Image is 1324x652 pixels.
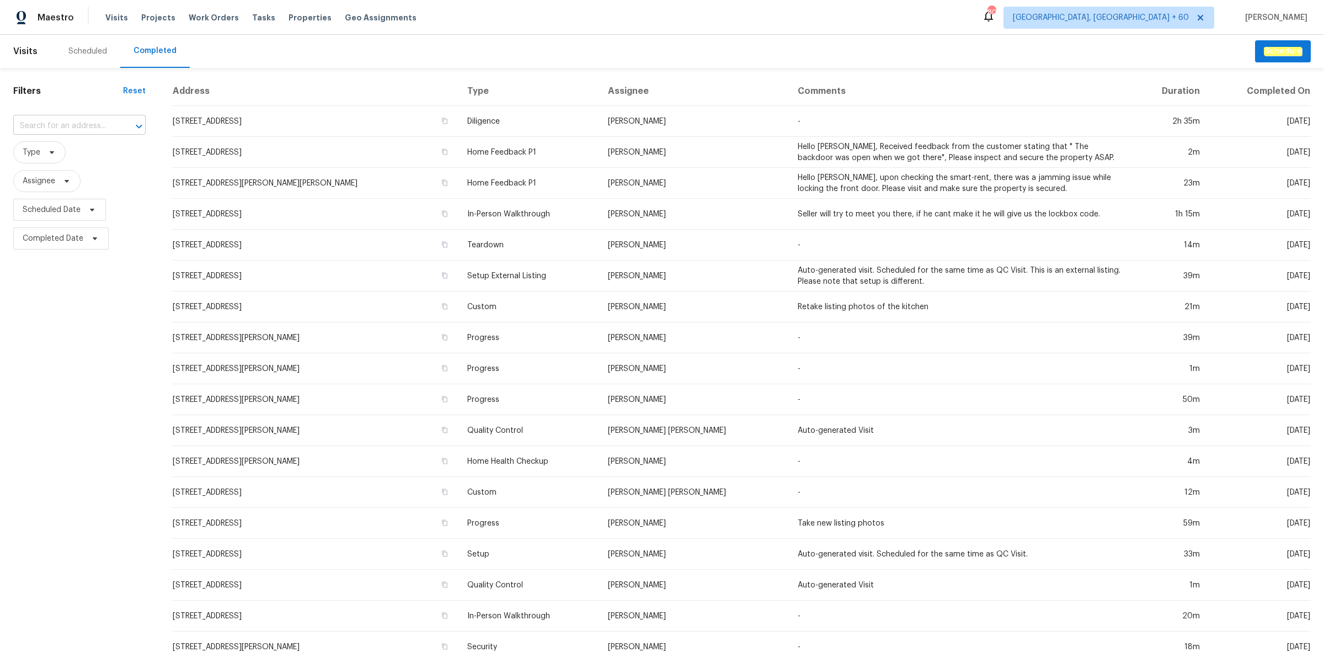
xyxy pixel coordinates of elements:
td: [PERSON_NAME] [PERSON_NAME] [599,415,789,446]
button: Copy Address [440,549,450,559]
td: - [789,106,1130,137]
td: [STREET_ADDRESS] [172,601,458,632]
th: Comments [789,77,1130,106]
td: [STREET_ADDRESS] [172,570,458,601]
button: Copy Address [440,363,450,373]
td: [PERSON_NAME] [599,353,789,384]
div: 801 [987,7,995,18]
td: Teardown [458,230,599,261]
td: [DATE] [1209,261,1311,291]
td: [PERSON_NAME] [599,261,789,291]
span: Geo Assignments [345,12,417,23]
input: Search for an address... [13,118,115,135]
td: [STREET_ADDRESS] [172,230,458,261]
span: Maestro [38,12,74,23]
td: - [789,446,1130,477]
td: [STREET_ADDRESS][PERSON_NAME] [172,322,458,353]
td: [STREET_ADDRESS] [172,291,458,322]
td: [STREET_ADDRESS][PERSON_NAME] [172,353,458,384]
td: - [789,477,1130,508]
td: [DATE] [1209,322,1311,353]
td: Auto-generated visit. Scheduled for the same time as QC Visit. This is an external listing. Pleas... [789,261,1130,291]
button: Copy Address [440,116,450,126]
td: Setup [458,539,599,570]
td: Progress [458,508,599,539]
td: [STREET_ADDRESS][PERSON_NAME] [172,384,458,415]
div: Completed [134,45,177,56]
td: In-Person Walkthrough [458,199,599,230]
td: Home Feedback P1 [458,137,599,168]
td: 59m [1130,508,1209,539]
td: 2m [1130,137,1209,168]
button: Copy Address [440,147,450,157]
td: 1h 15m [1130,199,1209,230]
td: [STREET_ADDRESS] [172,199,458,230]
button: Open [131,119,147,134]
td: [DATE] [1209,415,1311,446]
td: [PERSON_NAME] [599,384,789,415]
button: Copy Address [440,425,450,435]
td: Setup External Listing [458,261,599,291]
td: [DATE] [1209,106,1311,137]
button: Copy Address [440,209,450,219]
span: [GEOGRAPHIC_DATA], [GEOGRAPHIC_DATA] + 60 [1013,12,1189,23]
th: Address [172,77,458,106]
span: Completed Date [23,233,83,244]
h1: Filters [13,86,123,97]
td: [PERSON_NAME] [599,601,789,632]
td: Progress [458,384,599,415]
button: Copy Address [440,332,450,342]
td: 33m [1130,539,1209,570]
td: 4m [1130,446,1209,477]
td: 23m [1130,168,1209,199]
td: [DATE] [1209,137,1311,168]
th: Type [458,77,599,106]
td: Seller will try to meet you there, if he cant make it he will give us the lockbox code. [789,199,1130,230]
td: [PERSON_NAME] [599,570,789,601]
td: - [789,601,1130,632]
button: Copy Address [440,518,450,528]
td: [DATE] [1209,199,1311,230]
button: Copy Address [440,240,450,250]
td: Custom [458,291,599,322]
td: Auto-generated visit. Scheduled for the same time as QC Visit. [789,539,1130,570]
td: [PERSON_NAME] [599,322,789,353]
span: Visits [105,12,128,23]
td: Retake listing photos of the kitchen [789,291,1130,322]
td: - [789,353,1130,384]
td: [PERSON_NAME] [599,199,789,230]
td: Quality Control [458,570,599,601]
span: Tasks [252,14,275,22]
button: Copy Address [440,271,450,280]
td: 39m [1130,322,1209,353]
div: Scheduled [68,46,107,57]
td: Home Health Checkup [458,446,599,477]
button: Copy Address [440,178,450,188]
td: Progress [458,353,599,384]
td: [DATE] [1209,384,1311,415]
span: Work Orders [189,12,239,23]
td: Hello [PERSON_NAME], upon checking the smart-rent, there was a jamming issue while locking the fr... [789,168,1130,199]
td: [STREET_ADDRESS] [172,539,458,570]
button: Copy Address [440,456,450,466]
td: 14m [1130,230,1209,261]
td: [DATE] [1209,230,1311,261]
td: 3m [1130,415,1209,446]
td: [PERSON_NAME] [599,291,789,322]
button: Copy Address [440,301,450,311]
td: 12m [1130,477,1209,508]
td: [STREET_ADDRESS] [172,477,458,508]
td: Home Feedback P1 [458,168,599,199]
td: [DATE] [1209,539,1311,570]
span: [PERSON_NAME] [1241,12,1307,23]
td: [STREET_ADDRESS][PERSON_NAME][PERSON_NAME] [172,168,458,199]
th: Completed On [1209,77,1311,106]
td: [DATE] [1209,477,1311,508]
span: Projects [141,12,175,23]
td: [DATE] [1209,446,1311,477]
th: Assignee [599,77,789,106]
td: [STREET_ADDRESS][PERSON_NAME] [172,446,458,477]
button: Copy Address [440,580,450,590]
td: [DATE] [1209,353,1311,384]
td: 1m [1130,353,1209,384]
